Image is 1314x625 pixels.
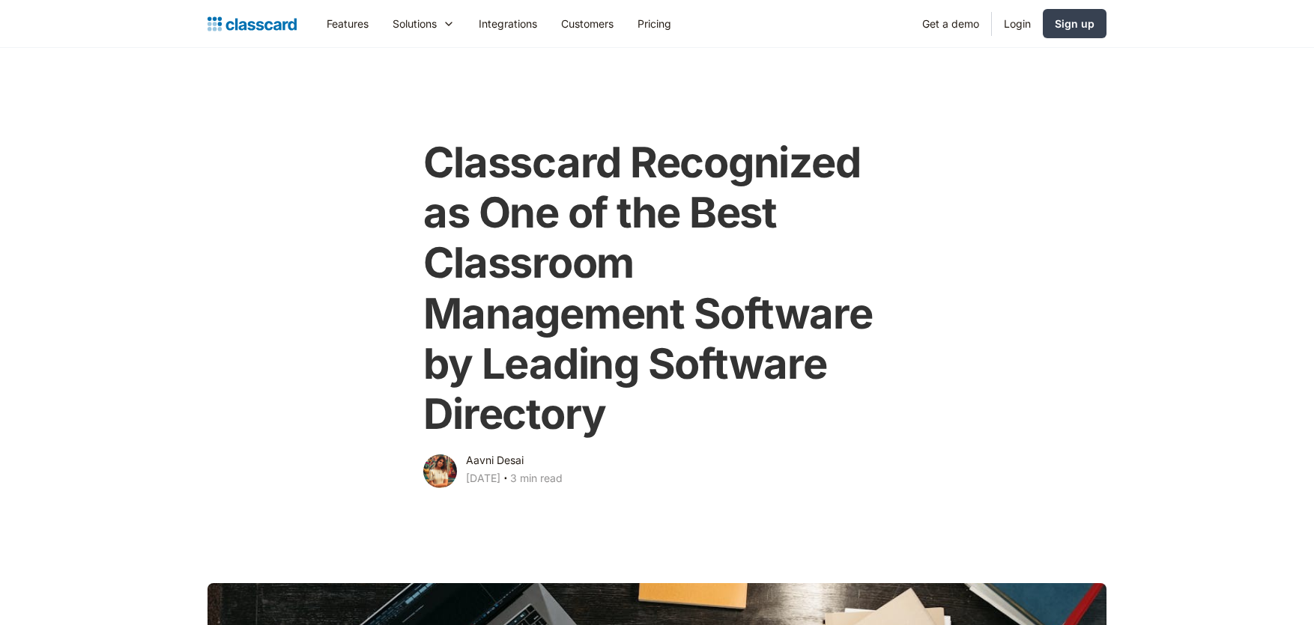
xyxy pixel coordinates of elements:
div: [DATE] [466,469,500,487]
a: Sign up [1043,9,1106,38]
div: Solutions [381,7,467,40]
div: 3 min read [510,469,563,487]
a: home [208,13,297,34]
h1: Classcard Recognized as One of the Best Classroom Management Software by Leading Software Directory [423,138,890,439]
a: Pricing [626,7,683,40]
a: Get a demo [910,7,991,40]
a: Login [992,7,1043,40]
a: Features [315,7,381,40]
div: Aavni Desai [466,451,524,469]
div: Solutions [393,16,437,31]
a: Customers [549,7,626,40]
div: ‧ [500,469,510,490]
div: Sign up [1055,16,1095,31]
a: Integrations [467,7,549,40]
